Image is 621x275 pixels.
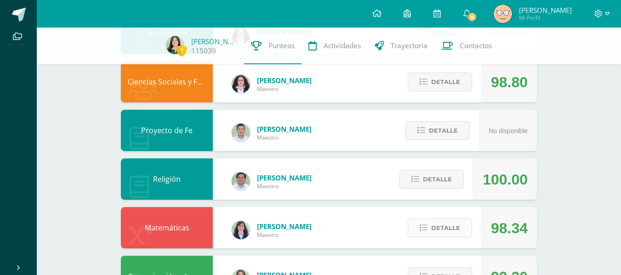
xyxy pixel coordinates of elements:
[257,76,312,85] span: [PERSON_NAME]
[257,222,312,231] span: [PERSON_NAME]
[431,219,460,236] span: Detalle
[489,127,528,135] span: No disponible
[491,208,528,249] div: 98.34
[408,219,472,237] button: Detalle
[423,171,452,188] span: Detalle
[244,28,302,64] a: Punteos
[368,28,434,64] a: Trayectoria
[121,207,213,248] div: Matemáticas
[268,41,295,51] span: Punteos
[408,73,472,91] button: Detalle
[232,75,250,93] img: ba02aa29de7e60e5f6614f4096ff8928.png
[324,41,361,51] span: Actividades
[121,158,213,200] div: Religión
[191,46,216,56] a: 115039
[257,231,312,239] span: Maestro
[177,45,187,56] span: 1
[121,110,213,151] div: Proyecto de Fe
[405,121,470,140] button: Detalle
[166,36,184,54] img: a478b10ea490de47a8cbd13f9fa61e53.png
[519,14,572,22] span: Mi Perfil
[431,73,460,90] span: Detalle
[434,28,499,64] a: Contactos
[121,61,213,102] div: Ciencias Sociales y Formación Ciudadana
[460,41,492,51] span: Contactos
[257,173,312,182] span: [PERSON_NAME]
[494,5,512,23] img: 7775765ac5b93ea7f316c0cc7e2e0b98.png
[257,182,312,190] span: Maestro
[483,159,528,200] div: 100.00
[399,170,464,189] button: Detalle
[257,85,312,93] span: Maestro
[232,221,250,239] img: 01c6c64f30021d4204c203f22eb207bb.png
[191,37,237,46] a: [PERSON_NAME]
[519,6,572,15] span: [PERSON_NAME]
[302,28,368,64] a: Actividades
[257,124,312,134] span: [PERSON_NAME]
[429,122,458,139] span: Detalle
[257,134,312,141] span: Maestro
[491,62,528,103] div: 98.80
[391,41,427,51] span: Trayectoria
[467,12,477,22] span: 8
[232,172,250,191] img: f767cae2d037801592f2ba1a5db71a2a.png
[232,123,250,142] img: 585d333ccf69bb1c6e5868c8cef08dba.png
